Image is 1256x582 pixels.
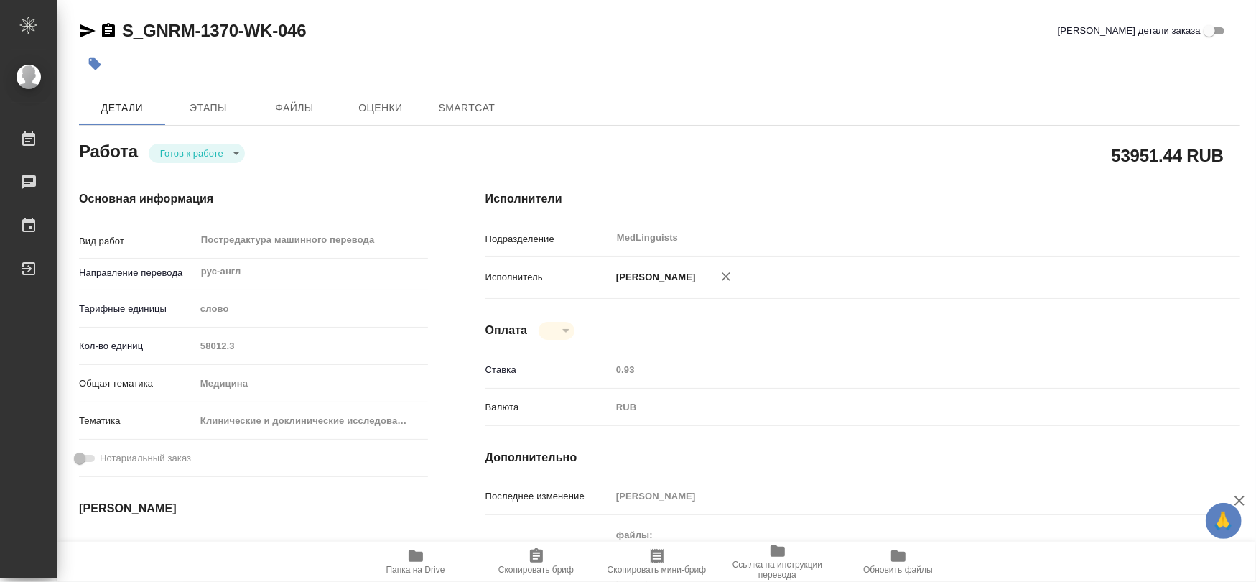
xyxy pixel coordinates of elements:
span: Скопировать бриф [498,565,574,575]
p: Общая тематика [79,377,195,391]
div: слово [195,297,428,321]
a: S_GNRM-1370-WK-046 [122,21,306,40]
span: SmartCat [432,99,501,117]
button: 🙏 [1206,503,1242,539]
button: Скопировать ссылку для ЯМессенджера [79,22,96,40]
p: Ставка [485,363,611,377]
span: Нотариальный заказ [100,451,191,466]
div: RUB [611,395,1177,420]
p: Вид работ [79,234,195,249]
span: Этапы [174,99,243,117]
h4: [PERSON_NAME] [79,500,428,517]
button: Обновить файлы [838,542,959,582]
button: Папка на Drive [355,542,476,582]
p: Исполнитель [485,270,611,285]
span: 🙏 [1211,506,1236,536]
h4: Оплата [485,322,528,339]
p: Валюта [485,400,611,415]
span: Оценки [346,99,415,117]
p: Последнее изменение [485,489,611,504]
h2: 53951.44 RUB [1112,143,1224,167]
span: [PERSON_NAME] детали заказа [1058,24,1201,38]
input: Пустое поле [611,486,1177,507]
button: Скопировать бриф [476,542,597,582]
input: Пустое поле [195,336,428,356]
span: Файлы [260,99,329,117]
div: Клинические и доклинические исследования [195,409,428,433]
span: Папка на Drive [386,565,445,575]
input: Пустое поле [611,359,1177,380]
p: Кол-во единиц [79,339,195,354]
span: Ссылка на инструкции перевода [726,560,829,580]
p: Дата начала работ [79,540,195,555]
button: Готов к работе [156,147,228,160]
p: Тематика [79,414,195,428]
p: Тарифные единицы [79,302,195,316]
span: Обновить файлы [863,565,933,575]
h4: Основная информация [79,190,428,208]
h2: Работа [79,137,138,163]
h4: Дополнительно [485,449,1240,466]
button: Удалить исполнителя [710,261,742,292]
h4: Исполнители [485,190,1240,208]
input: Пустое поле [195,537,321,558]
div: Готов к работе [149,144,245,163]
button: Скопировать мини-бриф [597,542,717,582]
p: Подразделение [485,232,611,246]
span: Скопировать мини-бриф [608,565,706,575]
button: Добавить тэг [79,48,111,80]
div: Готов к работе [539,322,574,340]
span: Детали [88,99,157,117]
p: Направление перевода [79,266,195,280]
button: Скопировать ссылку [100,22,117,40]
div: Медицина [195,371,428,396]
p: [PERSON_NAME] [611,270,696,285]
button: Ссылка на инструкции перевода [717,542,838,582]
